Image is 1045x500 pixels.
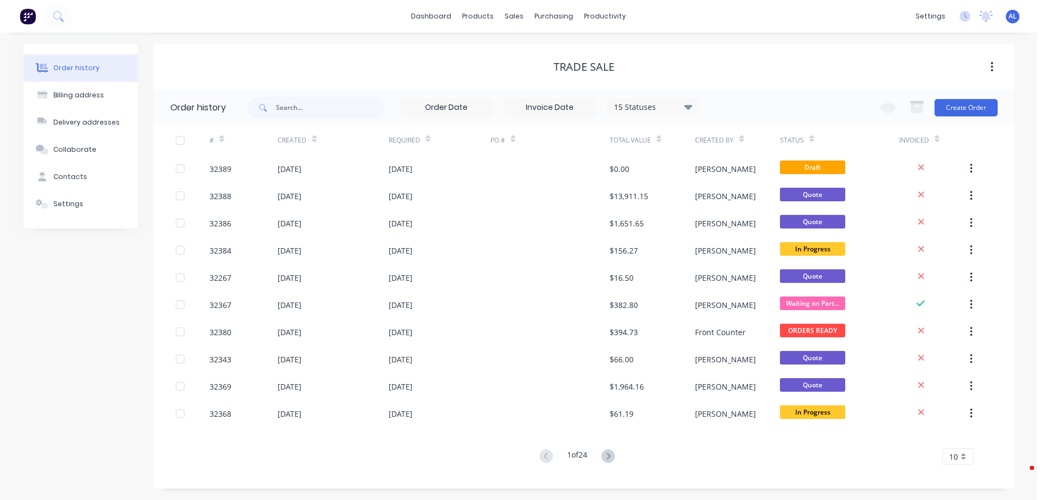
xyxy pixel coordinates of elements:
[567,449,587,465] div: 1 of 24
[780,297,845,310] span: Waiting on Part...
[695,125,780,155] div: Created By
[278,354,302,365] div: [DATE]
[23,136,138,163] button: Collaborate
[23,54,138,82] button: Order history
[389,408,413,419] div: [DATE]
[278,299,302,311] div: [DATE]
[610,326,638,338] div: $394.73
[23,163,138,190] button: Contacts
[607,101,699,113] div: 15 Statuses
[949,451,958,462] span: 10
[490,135,505,145] div: PO #
[53,172,87,182] div: Contacts
[579,8,631,24] div: productivity
[278,125,388,155] div: Created
[695,326,746,338] div: Front Counter
[610,218,644,229] div: $1,651.65
[610,408,634,419] div: $61.19
[610,299,638,311] div: $382.80
[457,8,499,24] div: products
[389,326,413,338] div: [DATE]
[695,135,734,145] div: Created By
[210,190,231,202] div: 32388
[554,60,614,73] div: TRADE SALE
[610,163,629,175] div: $0.00
[529,8,579,24] div: purchasing
[53,199,83,209] div: Settings
[210,163,231,175] div: 32389
[278,381,302,392] div: [DATE]
[695,408,756,419] div: [PERSON_NAME]
[401,100,492,116] input: Order Date
[170,101,226,114] div: Order history
[780,269,845,283] span: Quote
[899,135,929,145] div: Invoiced
[389,354,413,365] div: [DATE]
[935,99,998,116] button: Create Order
[210,272,231,283] div: 32267
[910,8,951,24] div: settings
[278,135,306,145] div: Created
[499,8,529,24] div: sales
[610,245,638,256] div: $156.27
[610,190,648,202] div: $13,911.15
[695,245,756,256] div: [PERSON_NAME]
[780,135,804,145] div: Status
[389,299,413,311] div: [DATE]
[278,326,302,338] div: [DATE]
[53,90,104,100] div: Billing address
[1009,11,1017,21] span: AL
[278,190,302,202] div: [DATE]
[695,218,756,229] div: [PERSON_NAME]
[210,245,231,256] div: 32384
[780,125,899,155] div: Status
[20,8,36,24] img: Factory
[389,272,413,283] div: [DATE]
[389,381,413,392] div: [DATE]
[278,163,302,175] div: [DATE]
[780,242,845,256] span: In Progress
[899,125,967,155] div: Invoiced
[610,354,634,365] div: $66.00
[610,381,644,392] div: $1,964.16
[780,215,845,229] span: Quote
[210,408,231,419] div: 32368
[695,299,756,311] div: [PERSON_NAME]
[780,351,845,365] span: Quote
[695,354,756,365] div: [PERSON_NAME]
[210,125,278,155] div: #
[276,97,384,119] input: Search...
[780,188,845,201] span: Quote
[610,125,694,155] div: Total Value
[278,245,302,256] div: [DATE]
[504,100,595,116] input: Invoice Date
[389,245,413,256] div: [DATE]
[53,63,100,73] div: Order history
[389,135,420,145] div: Required
[23,190,138,218] button: Settings
[278,218,302,229] div: [DATE]
[695,163,756,175] div: [PERSON_NAME]
[53,118,120,127] div: Delivery addresses
[23,82,138,109] button: Billing address
[780,324,845,337] span: ORDERS READY
[278,272,302,283] div: [DATE]
[210,354,231,365] div: 32343
[210,326,231,338] div: 32380
[1008,463,1034,489] iframe: Intercom live chat
[389,163,413,175] div: [DATE]
[389,190,413,202] div: [DATE]
[780,161,845,174] span: Draft
[389,125,491,155] div: Required
[278,408,302,419] div: [DATE]
[695,190,756,202] div: [PERSON_NAME]
[610,135,651,145] div: Total Value
[53,145,96,155] div: Collaborate
[780,378,845,392] span: Quote
[23,109,138,136] button: Delivery addresses
[490,125,610,155] div: PO #
[210,218,231,229] div: 32386
[389,218,413,229] div: [DATE]
[210,381,231,392] div: 32369
[405,8,457,24] a: dashboard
